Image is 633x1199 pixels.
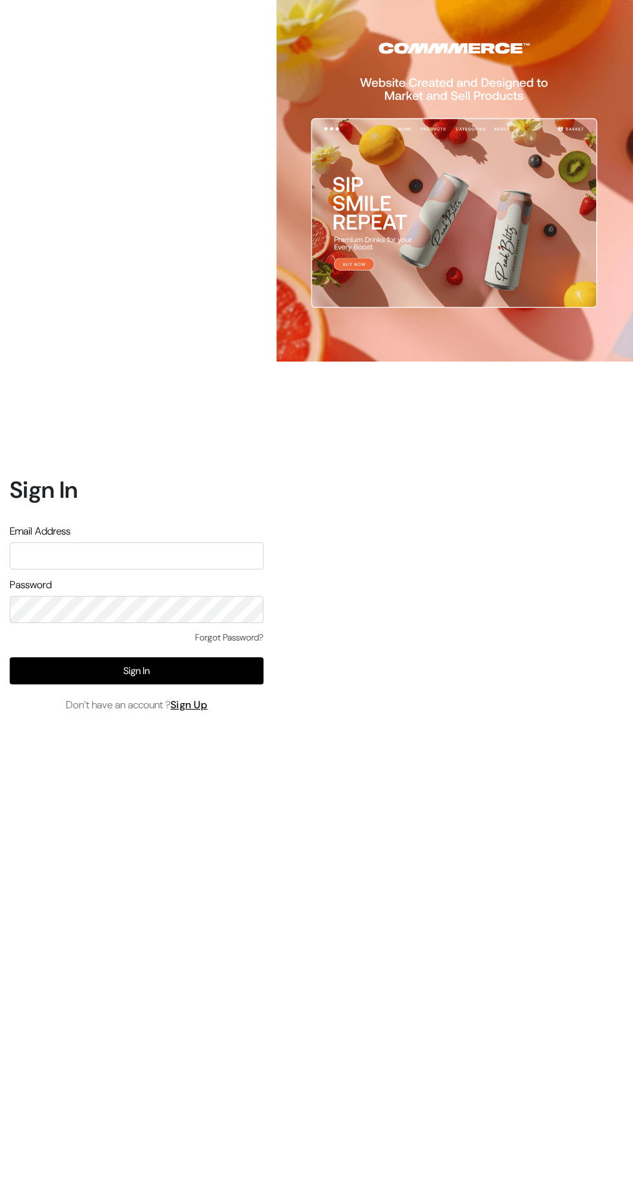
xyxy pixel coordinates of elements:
button: Sign In [10,657,264,684]
a: Sign Up [171,698,208,712]
a: Forgot Password? [195,631,264,644]
span: Don’t have an account ? [66,697,208,713]
h1: Sign In [10,476,264,504]
label: Email Address [10,524,70,539]
label: Password [10,577,52,593]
